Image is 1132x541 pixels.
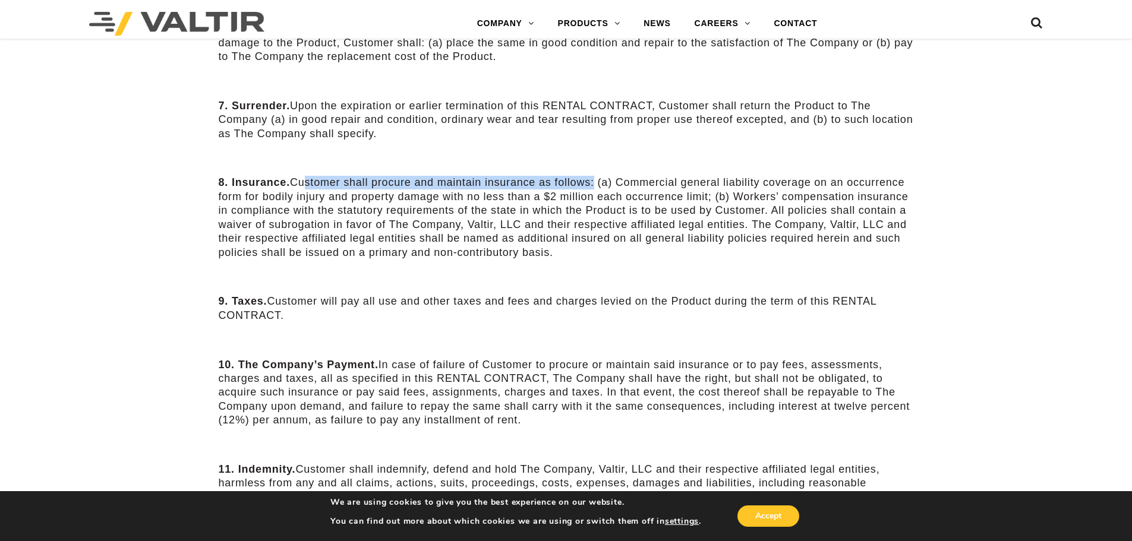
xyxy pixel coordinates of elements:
p: We are using cookies to give you the best experience on our website. [330,497,701,508]
p: Customer will pay all use and other taxes and fees and charges levied on the Product during the t... [219,295,914,322]
a: CAREERS [683,12,762,36]
a: PRODUCTS [546,12,632,36]
a: COMPANY [465,12,546,36]
button: settings [665,516,699,527]
a: NEWS [632,12,682,36]
strong: 9. Taxes. [219,295,267,307]
p: Customer shall indemnify, defend and hold The Company, Valtir, LLC and their respective affiliate... [219,463,914,518]
p: You can find out more about which cookies we are using or switch them off in . [330,516,701,527]
a: CONTACT [762,12,829,36]
p: Customer shall procure and maintain insurance as follows: (a) Commercial general liability covera... [219,176,914,259]
strong: 10. The Company’s Payment. [219,359,379,371]
strong: 8. Insurance. [219,176,290,188]
strong: 7. Surrender. [219,100,290,112]
p: Upon the expiration or earlier termination of this RENTAL CONTRACT, Customer shall return the Pro... [219,99,914,141]
img: Valtir [89,12,264,36]
p: In case of failure of Customer to procure or maintain said insurance or to pay fees, assessments,... [219,358,914,428]
button: Accept [737,505,799,527]
strong: 11. Indemnity. [219,463,296,475]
